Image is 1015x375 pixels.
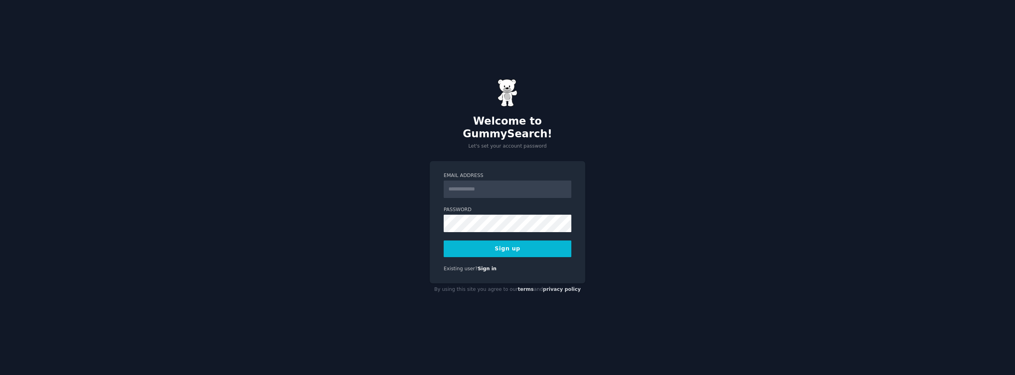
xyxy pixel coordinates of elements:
a: Sign in [478,266,497,271]
a: privacy policy [543,287,581,292]
a: terms [518,287,534,292]
div: By using this site you agree to our and [430,283,585,296]
h2: Welcome to GummySearch! [430,115,585,140]
button: Sign up [444,240,571,257]
span: Existing user? [444,266,478,271]
label: Password [444,206,571,213]
img: Gummy Bear [498,79,517,107]
label: Email Address [444,172,571,179]
p: Let's set your account password [430,143,585,150]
